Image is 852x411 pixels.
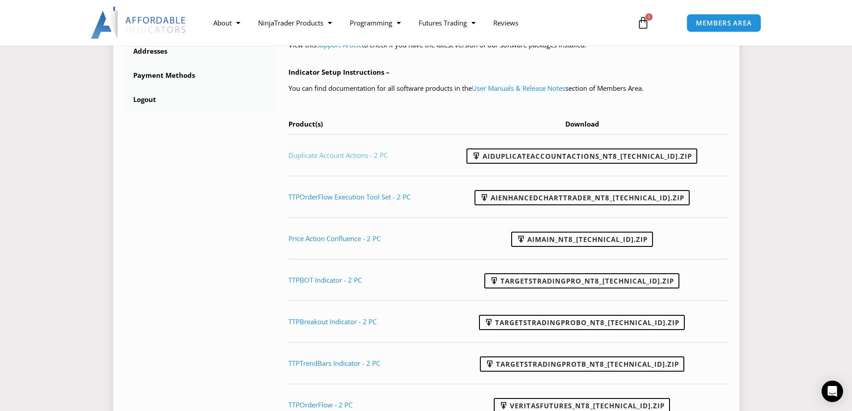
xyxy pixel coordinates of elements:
a: Futures Trading [410,13,484,33]
img: LogoAI | Affordable Indicators – NinjaTrader [91,7,187,39]
p: You can find documentation for all software products in the section of Members Area. [288,82,728,95]
span: Product(s) [288,119,323,128]
a: Addresses [124,40,276,63]
a: TargetsTradingProBO_NT8_[TECHNICAL_ID].zip [479,315,685,330]
b: Indicator Setup Instructions – [288,68,390,76]
a: About [204,13,249,33]
a: Logout [124,88,276,111]
a: TTPBreakout Indicator - 2 PC [288,317,377,326]
span: Download [565,119,599,128]
a: Programming [341,13,410,33]
a: Reviews [484,13,527,33]
div: Open Intercom Messenger [822,381,843,402]
a: TTPOrderFlow Execution Tool Set - 2 PC [288,192,411,201]
a: User Manuals & Release Notes [472,84,565,93]
a: MEMBERS AREA [687,14,761,32]
a: TTPTrendBars Indicator - 2 PC [288,359,380,368]
span: MEMBERS AREA [696,20,752,26]
a: 0 [623,10,663,36]
a: AIMain_NT8_[TECHNICAL_ID].zip [511,232,653,247]
a: Payment Methods [124,64,276,87]
a: Price Action Confluence - 2 PC [288,234,381,243]
a: TTPOrderFlow - 2 PC [288,400,352,409]
a: Duplicate Account Actions - 2 PC [288,151,388,160]
a: TargetsTradingPro_NT8_[TECHNICAL_ID].zip [484,273,679,288]
span: 0 [645,13,653,21]
a: TargetsTradingProTB_NT8_[TECHNICAL_ID].zip [480,356,684,372]
a: AIDuplicateAccountActions_NT8_[TECHNICAL_ID].zip [466,148,697,164]
a: TTPBOT Indicator - 2 PC [288,275,362,284]
a: NinjaTrader Products [249,13,341,33]
a: AIEnhancedChartTrader_NT8_[TECHNICAL_ID].zip [475,190,690,205]
nav: Menu [204,13,627,33]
